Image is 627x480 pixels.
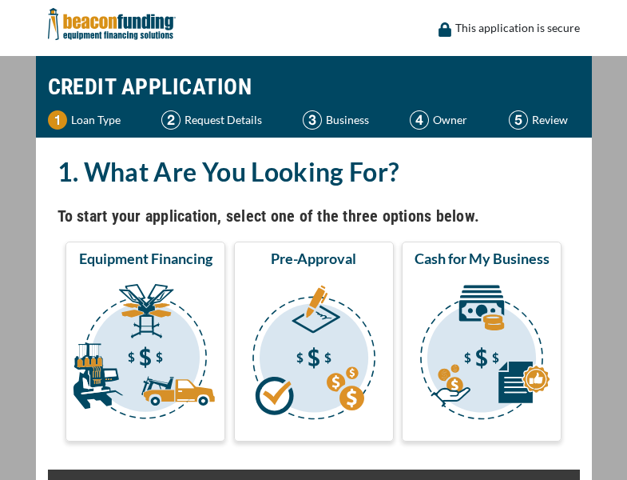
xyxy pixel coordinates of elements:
img: Equipment Financing [69,274,222,434]
button: Pre-Approval [234,242,394,442]
img: Pre-Approval [237,274,391,434]
p: Loan Type [71,110,121,130]
p: Owner [433,110,467,130]
span: Pre-Approval [271,249,356,268]
img: Step 3 [303,110,322,130]
span: Cash for My Business [415,249,550,268]
img: Step 2 [161,110,181,130]
img: Step 4 [410,110,429,130]
h2: 1. What Are You Looking For? [58,154,570,190]
p: Review [532,110,568,130]
h1: CREDIT APPLICATION [48,64,580,110]
img: lock icon to convery security [439,22,451,37]
p: Business [326,110,369,130]
img: Cash for My Business [405,274,558,434]
p: Request Details [185,110,262,130]
span: Equipment Financing [79,249,212,268]
img: Step 1 [48,110,67,130]
h4: To start your application, select one of the three options below. [58,202,570,230]
button: Equipment Financing [65,242,225,442]
img: Step 5 [509,110,528,130]
p: This application is secure [455,18,580,38]
button: Cash for My Business [402,242,562,442]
